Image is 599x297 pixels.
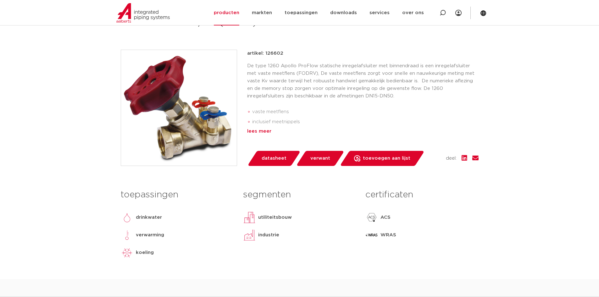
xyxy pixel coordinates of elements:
img: industrie [243,229,256,241]
span: toevoegen aan lijst [363,153,410,163]
h3: toepassingen [121,189,234,201]
span: datasheet [262,153,286,163]
li: vaste meetflens [252,107,479,117]
p: verwarming [136,231,164,239]
p: artikel: 126602 [247,50,283,57]
img: WRAS [365,229,378,241]
p: utiliteitsbouw [258,214,292,221]
p: ACS [380,214,391,221]
a: verwant [296,151,344,166]
a: datasheet [247,151,301,166]
p: koeling [136,249,154,256]
img: verwarming [121,229,133,241]
p: industrie [258,231,279,239]
img: koeling [121,246,133,259]
img: Product Image for Apollo ProFlow statische inregelafsluiter FODRV FF G1/2" (DN15) SF [121,50,237,166]
div: lees meer [247,128,479,135]
span: verwant [310,153,330,163]
img: utiliteitsbouw [243,211,256,224]
p: WRAS [380,231,396,239]
h3: segmenten [243,189,356,201]
img: drinkwater [121,211,133,224]
span: deel: [446,155,457,162]
li: inclusief meetnippels [252,117,479,127]
p: drinkwater [136,214,162,221]
p: De type 1260 Apollo ProFlow statische inregelafsluiter met binnendraad is een inregelafsluiter me... [247,62,479,100]
img: ACS [365,211,378,224]
h3: certificaten [365,189,478,201]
